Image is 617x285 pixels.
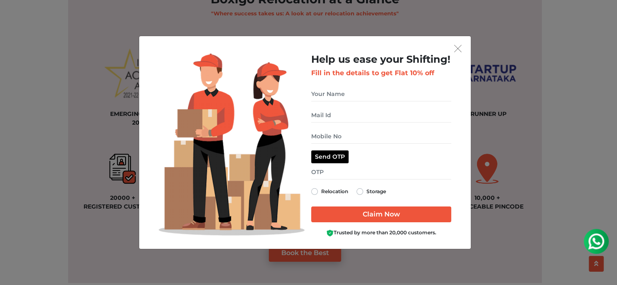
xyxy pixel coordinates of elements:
[311,129,451,144] input: Mobile No
[8,8,25,25] img: whatsapp-icon.svg
[311,206,451,222] input: Claim Now
[311,69,451,77] h3: Fill in the details to get Flat 10% off
[454,45,462,52] img: exit
[311,54,451,66] h2: Help us ease your Shifting!
[311,165,451,179] input: OTP
[326,229,334,237] img: Boxigo Customer Shield
[311,229,451,237] div: Trusted by more than 20,000 customers.
[311,108,451,123] input: Mail Id
[311,87,451,101] input: Your Name
[311,150,349,163] button: Send OTP
[159,54,305,236] img: Lead Welcome Image
[321,187,348,197] label: Relocation
[366,187,386,197] label: Storage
